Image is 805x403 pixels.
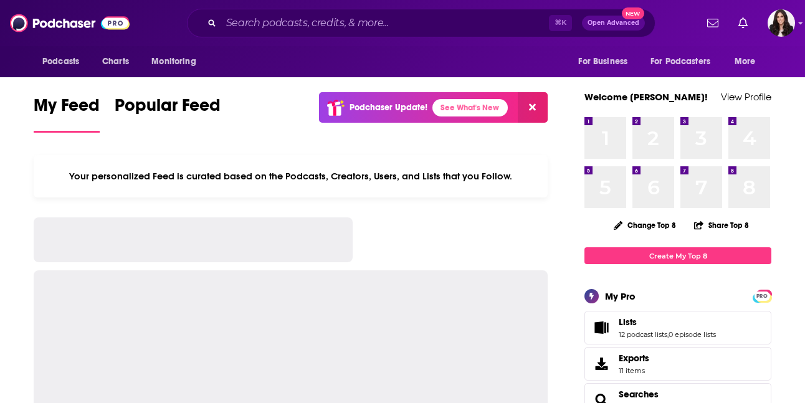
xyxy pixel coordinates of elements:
[115,95,221,123] span: Popular Feed
[187,9,655,37] div: Search podcasts, credits, & more...
[584,91,708,103] a: Welcome [PERSON_NAME]!
[693,213,750,237] button: Share Top 8
[619,316,637,328] span: Lists
[589,319,614,336] a: Lists
[584,347,771,381] a: Exports
[650,53,710,70] span: For Podcasters
[619,353,649,364] span: Exports
[733,12,753,34] a: Show notifications dropdown
[735,53,756,70] span: More
[667,330,669,339] span: ,
[143,50,212,73] button: open menu
[578,53,627,70] span: For Business
[619,389,659,400] a: Searches
[755,291,769,300] a: PRO
[702,12,723,34] a: Show notifications dropdown
[588,20,639,26] span: Open Advanced
[619,316,716,328] a: Lists
[102,53,129,70] span: Charts
[619,366,649,375] span: 11 items
[569,50,643,73] button: open menu
[350,102,427,113] p: Podchaser Update!
[721,91,771,103] a: View Profile
[669,330,716,339] a: 0 episode lists
[589,355,614,372] span: Exports
[642,50,728,73] button: open menu
[34,95,100,133] a: My Feed
[432,99,508,116] a: See What's New
[34,50,95,73] button: open menu
[584,311,771,344] span: Lists
[606,217,684,233] button: Change Top 8
[34,155,548,197] div: Your personalized Feed is curated based on the Podcasts, Creators, Users, and Lists that you Follow.
[619,330,667,339] a: 12 podcast lists
[768,9,795,37] span: Logged in as RebeccaShapiro
[755,292,769,301] span: PRO
[151,53,196,70] span: Monitoring
[726,50,771,73] button: open menu
[768,9,795,37] button: Show profile menu
[34,95,100,123] span: My Feed
[221,13,549,33] input: Search podcasts, credits, & more...
[115,95,221,133] a: Popular Feed
[768,9,795,37] img: User Profile
[582,16,645,31] button: Open AdvancedNew
[10,11,130,35] img: Podchaser - Follow, Share and Rate Podcasts
[94,50,136,73] a: Charts
[549,15,572,31] span: ⌘ K
[584,247,771,264] a: Create My Top 8
[42,53,79,70] span: Podcasts
[605,290,636,302] div: My Pro
[622,7,644,19] span: New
